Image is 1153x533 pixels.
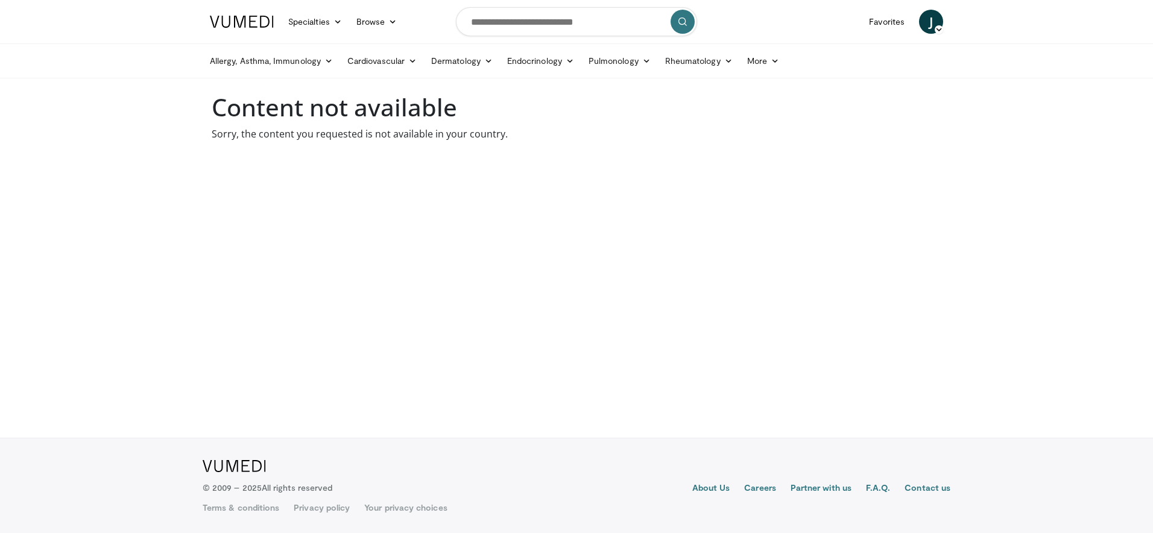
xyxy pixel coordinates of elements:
a: Favorites [862,10,912,34]
a: Dermatology [424,49,500,73]
h1: Content not available [212,93,941,122]
img: VuMedi Logo [203,460,266,472]
a: Specialties [281,10,349,34]
span: All rights reserved [262,482,332,493]
a: About Us [692,482,730,496]
a: Your privacy choices [364,502,447,514]
a: More [740,49,786,73]
a: Terms & conditions [203,502,279,514]
a: J [919,10,943,34]
a: Pulmonology [581,49,658,73]
input: Search topics, interventions [456,7,697,36]
p: © 2009 – 2025 [203,482,332,494]
a: Contact us [905,482,950,496]
a: Allergy, Asthma, Immunology [203,49,340,73]
img: VuMedi Logo [210,16,274,28]
a: F.A.Q. [866,482,890,496]
a: Browse [349,10,405,34]
a: Partner with us [791,482,851,496]
a: Careers [744,482,776,496]
p: Sorry, the content you requested is not available in your country. [212,127,941,141]
a: Rheumatology [658,49,740,73]
a: Cardiovascular [340,49,424,73]
a: Endocrinology [500,49,581,73]
a: Privacy policy [294,502,350,514]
